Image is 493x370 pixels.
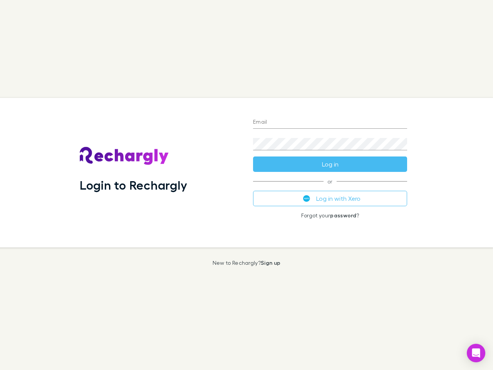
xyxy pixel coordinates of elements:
button: Log in with Xero [253,191,407,206]
p: New to Rechargly? [213,260,281,266]
a: Sign up [261,259,280,266]
h1: Login to Rechargly [80,178,187,192]
img: Rechargly's Logo [80,147,169,165]
p: Forgot your ? [253,212,407,219]
a: password [330,212,356,219]
button: Log in [253,156,407,172]
img: Xero's logo [303,195,310,202]
div: Open Intercom Messenger [467,344,485,362]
